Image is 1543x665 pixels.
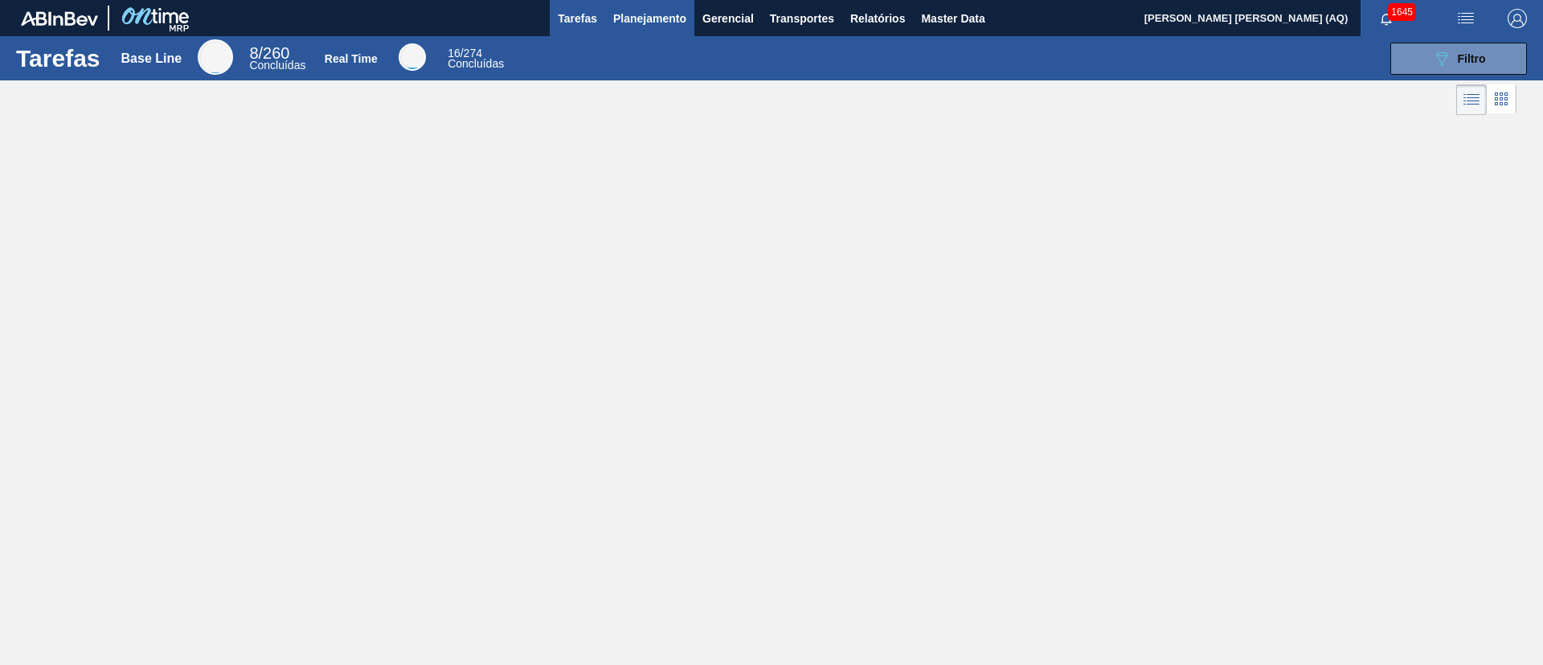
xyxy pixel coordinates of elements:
[448,57,504,70] span: Concluídas
[1456,9,1475,28] img: userActions
[1388,3,1416,21] span: 1645
[1487,84,1516,115] div: Visão em Cards
[702,9,754,28] span: Gerencial
[249,44,258,62] span: 8
[448,48,504,69] div: Real Time
[448,47,482,60] span: / 274
[325,52,378,65] div: Real Time
[121,51,182,66] div: Base Line
[198,39,233,75] div: Base Line
[16,49,100,68] h1: Tarefas
[249,47,305,71] div: Base Line
[1458,52,1486,65] span: Filtro
[399,43,426,71] div: Real Time
[249,59,305,72] span: Concluídas
[850,9,905,28] span: Relatórios
[1508,9,1527,28] img: Logout
[448,47,460,60] span: 16
[921,9,984,28] span: Master Data
[613,9,686,28] span: Planejamento
[558,9,597,28] span: Tarefas
[1361,7,1412,30] button: Notificações
[249,44,289,62] span: / 260
[770,9,834,28] span: Transportes
[21,11,98,26] img: TNhmsLtSVTkK8tSr43FrP2fwEKptu5GPRR3wAAAABJRU5ErkJggg==
[1390,43,1527,75] button: Filtro
[1456,84,1487,115] div: Visão em Lista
